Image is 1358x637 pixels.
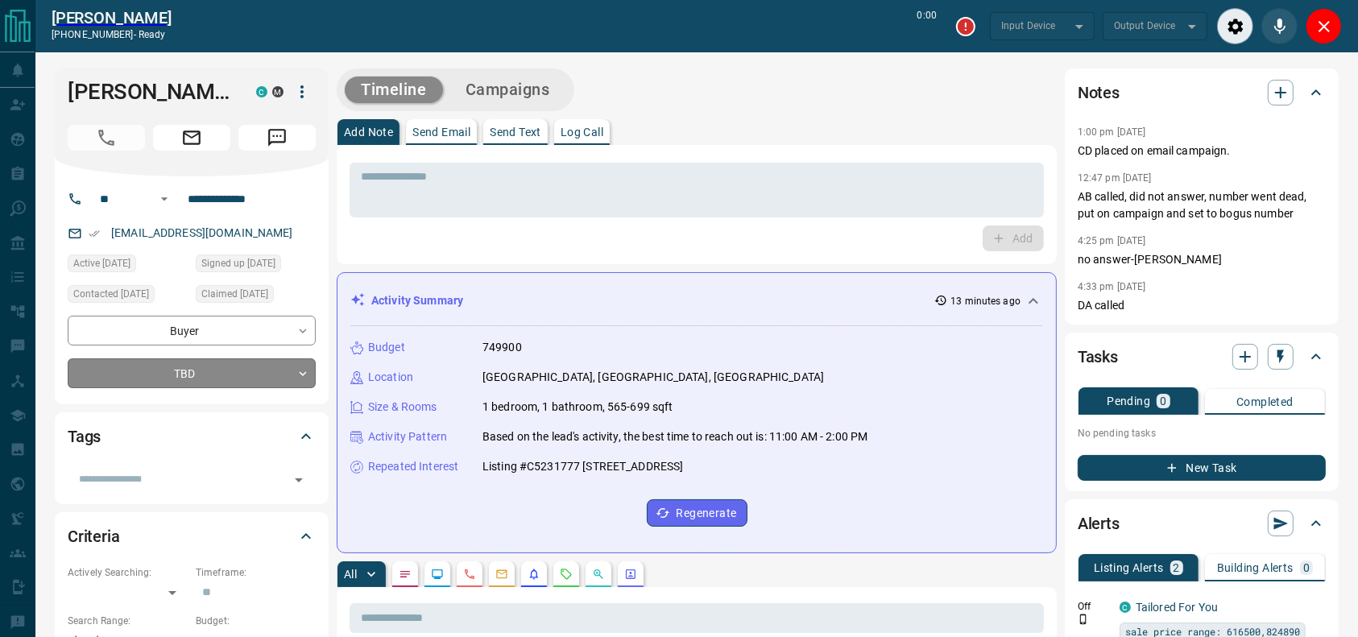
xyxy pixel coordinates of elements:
[482,458,683,475] p: Listing #C5231777 [STREET_ADDRESS]
[1306,8,1342,44] div: Close
[196,285,316,308] div: Tue Mar 22 2022
[482,428,867,445] p: Based on the lead's activity, the best time to reach out is: 11:00 AM - 2:00 PM
[196,254,316,277] div: Wed Apr 07 2021
[68,417,316,456] div: Tags
[368,339,405,356] p: Budget
[1078,455,1326,481] button: New Task
[1078,599,1110,614] p: Off
[1078,614,1089,625] svg: Push Notification Only
[1078,344,1118,370] h2: Tasks
[1078,297,1326,314] p: DA called
[68,517,316,556] div: Criteria
[68,614,188,628] p: Search Range:
[463,568,476,581] svg: Calls
[1078,281,1146,292] p: 4:33 pm [DATE]
[345,77,443,103] button: Timeline
[368,399,437,416] p: Size & Rooms
[68,565,188,580] p: Actively Searching:
[155,189,174,209] button: Open
[1078,188,1326,222] p: AB called, did not answer, number went dead, put on campaign and set to bogus number
[196,614,316,628] p: Budget:
[1078,80,1120,105] h2: Notes
[68,523,120,549] h2: Criteria
[495,568,508,581] svg: Emails
[68,254,188,277] div: Mon Aug 04 2025
[1078,421,1326,445] p: No pending tasks
[482,369,824,386] p: [GEOGRAPHIC_DATA], [GEOGRAPHIC_DATA], [GEOGRAPHIC_DATA]
[560,568,573,581] svg: Requests
[528,568,540,581] svg: Listing Alerts
[68,285,188,308] div: Tue Nov 12 2024
[482,339,522,356] p: 749900
[68,316,316,345] div: Buyer
[1160,395,1166,407] p: 0
[1120,602,1131,613] div: condos.ca
[490,126,541,138] p: Send Text
[371,292,463,309] p: Activity Summary
[1078,126,1146,138] p: 1:00 pm [DATE]
[52,27,172,42] p: [PHONE_NUMBER] -
[89,228,100,239] svg: Email Verified
[449,77,566,103] button: Campaigns
[1136,601,1218,614] a: Tailored For You
[139,29,166,40] span: ready
[1078,337,1326,376] div: Tasks
[368,369,413,386] p: Location
[1236,396,1294,407] p: Completed
[238,125,316,151] span: Message
[368,458,458,475] p: Repeated Interest
[399,568,412,581] svg: Notes
[52,8,172,27] a: [PERSON_NAME]
[412,126,470,138] p: Send Email
[1078,251,1326,268] p: no answer-[PERSON_NAME]
[431,568,444,581] svg: Lead Browsing Activity
[68,424,101,449] h2: Tags
[73,255,130,271] span: Active [DATE]
[201,255,275,271] span: Signed up [DATE]
[592,568,605,581] svg: Opportunities
[1217,8,1253,44] div: Audio Settings
[950,294,1021,308] p: 13 minutes ago
[1303,562,1310,573] p: 0
[68,358,316,388] div: TBD
[111,226,293,239] a: [EMAIL_ADDRESS][DOMAIN_NAME]
[917,8,937,44] p: 0:00
[1261,8,1298,44] div: Mute
[1078,504,1326,543] div: Alerts
[561,126,603,138] p: Log Call
[1078,73,1326,112] div: Notes
[1107,395,1150,407] p: Pending
[68,79,232,105] h1: [PERSON_NAME]
[482,399,673,416] p: 1 bedroom, 1 bathroom, 565-699 sqft
[1174,562,1180,573] p: 2
[350,286,1043,316] div: Activity Summary13 minutes ago
[1078,143,1326,159] p: CD placed on email campaign.
[256,86,267,97] div: condos.ca
[647,499,747,527] button: Regenerate
[624,568,637,581] svg: Agent Actions
[1078,172,1152,184] p: 12:47 pm [DATE]
[344,126,393,138] p: Add Note
[1078,511,1120,536] h2: Alerts
[288,469,310,491] button: Open
[68,125,145,151] span: Call
[201,286,268,302] span: Claimed [DATE]
[368,428,447,445] p: Activity Pattern
[153,125,230,151] span: Email
[73,286,149,302] span: Contacted [DATE]
[1078,235,1146,246] p: 4:25 pm [DATE]
[1094,562,1164,573] p: Listing Alerts
[272,86,284,97] div: mrloft.ca
[344,569,357,580] p: All
[196,565,316,580] p: Timeframe:
[1217,562,1294,573] p: Building Alerts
